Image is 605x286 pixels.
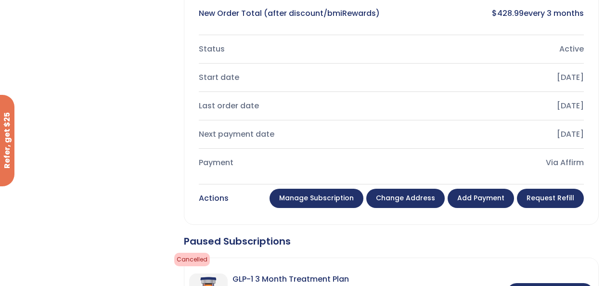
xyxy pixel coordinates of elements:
div: Payment [199,156,384,169]
div: Last order date [199,99,384,113]
div: Start date [199,71,384,84]
a: Change address [366,189,445,208]
div: Actions [199,192,229,205]
div: Next payment date [199,128,384,141]
div: every 3 months [399,7,584,20]
span: GLP-1 3 Month Treatment Plan [232,273,349,286]
div: Active [399,42,584,56]
a: Add payment [448,189,514,208]
a: Manage Subscription [270,189,363,208]
div: Via Affirm [399,156,584,169]
div: New Order Total (after discount/bmiRewards) [199,7,384,20]
div: Paused Subscriptions [184,234,599,248]
span: $ [492,8,497,19]
div: [DATE] [399,128,584,141]
span: cancelled [174,253,210,266]
div: [DATE] [399,99,584,113]
bdi: 428.99 [492,8,524,19]
div: [DATE] [399,71,584,84]
div: Status [199,42,384,56]
a: Request Refill [517,189,584,208]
